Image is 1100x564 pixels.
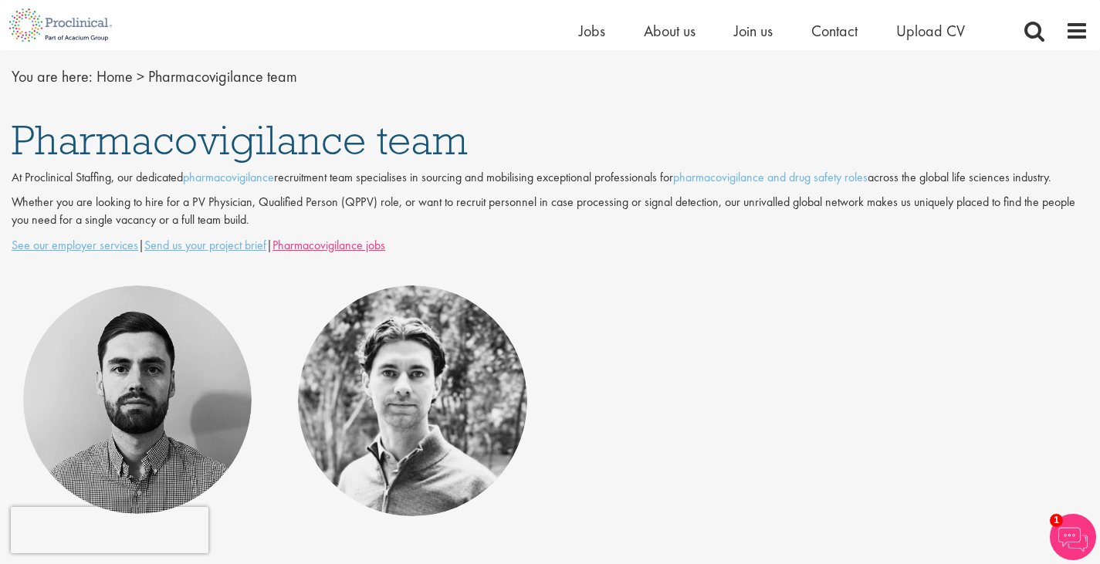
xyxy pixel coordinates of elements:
[183,169,274,185] a: pharmacovigilance
[12,237,138,253] a: See our employer services
[12,113,468,166] span: Pharmacovigilance team
[811,21,858,41] a: Contact
[896,21,965,41] a: Upload CV
[579,21,605,41] a: Jobs
[12,66,93,86] span: You are here:
[644,21,696,41] a: About us
[673,169,868,185] a: pharmacovigilance and drug safety roles
[148,66,297,86] span: Pharmacovigilance team
[1050,514,1063,527] span: 1
[12,194,1088,229] p: Whether you are looking to hire for a PV Physician, Qualified Person (QPPV) role, or want to recr...
[11,507,208,553] iframe: reCAPTCHA
[96,66,133,86] a: breadcrumb link
[12,169,1088,187] p: At Proclinical Staffing, our dedicated recruitment team specialises in sourcing and mobilising ex...
[137,66,144,86] span: >
[12,237,1088,255] p: | |
[144,237,266,253] a: Send us your project brief
[734,21,773,41] a: Join us
[1050,514,1096,560] img: Chatbot
[272,237,385,253] a: Pharmacovigilance jobs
